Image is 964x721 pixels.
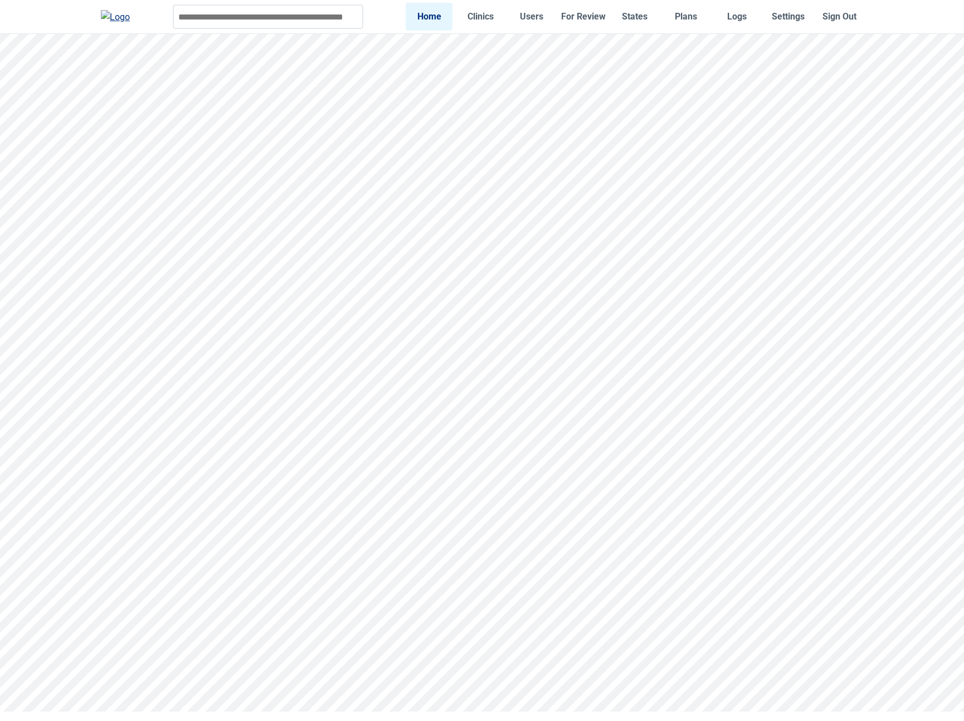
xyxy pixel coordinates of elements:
[816,3,863,30] button: Sign Out
[663,3,709,30] a: Plans
[559,3,606,30] a: For Review
[508,3,555,30] a: Users
[714,3,761,30] a: Logs
[457,3,504,30] a: Clinics
[765,3,812,30] a: Settings
[101,10,130,24] img: Logo
[611,3,658,30] a: States
[406,3,452,30] a: Home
